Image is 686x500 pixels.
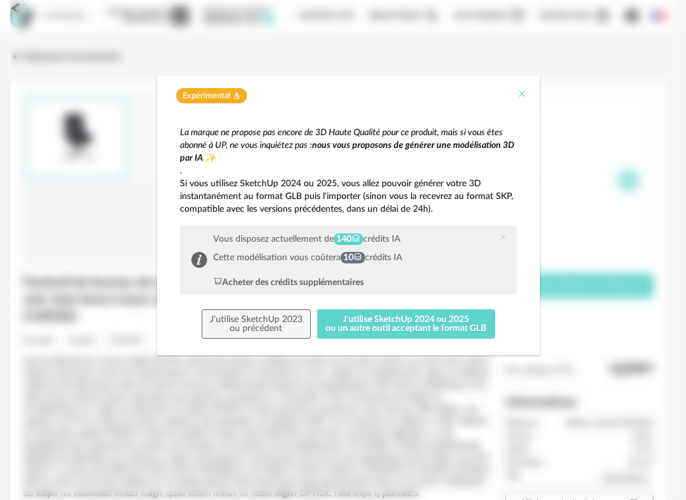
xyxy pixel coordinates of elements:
span: 140 [334,233,363,245]
span: 10 [341,252,365,263]
p: Si vous utilisez SketchUp 2024 ou 2025, vous allez pouvoir générer votre 3D instantanément au for... [180,177,517,216]
button: J'utilise SketchUp 2024 ou 2025ou un autre outil acceptant le format GLB [317,309,495,339]
button: Close [517,88,527,101]
div: Cette modélisation vous coûtera crédits IA [213,253,403,263]
span: Flask icon [233,91,241,101]
div: Vous disposez actuellement de crédits IA [213,234,403,245]
span: Expérimental [183,91,230,101]
div: Acheter des crédits supplémentaires [213,276,364,289]
div: dialog [157,75,540,355]
em: nous vous proposons de générer une modélisation 3D par IA ✨ [180,141,514,163]
button: J'utilise SketchUp 2023ou précédent [202,309,311,339]
p: . [180,165,517,177]
em: La marque ne propose pas encore de 3D Haute Qualité pour ce produit, mais si vous êtes abonné à U... [180,128,503,150]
